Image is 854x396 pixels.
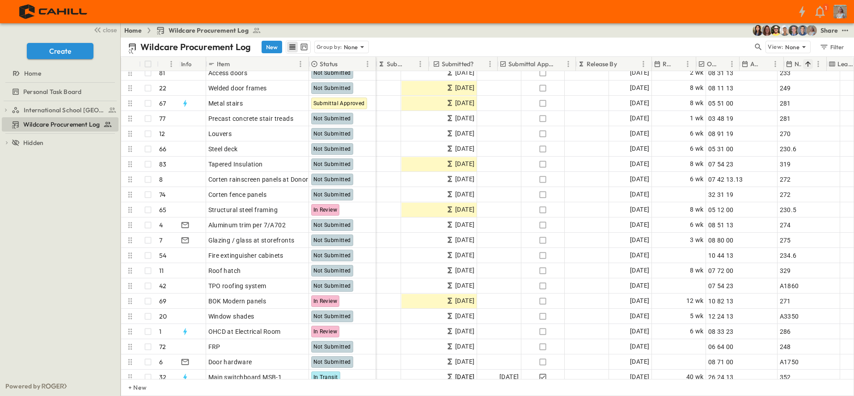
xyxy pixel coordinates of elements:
[630,68,649,78] span: [DATE]
[788,25,799,36] img: Jared Salin (jsalin@cahill-sf.com)
[295,59,306,69] button: Menu
[455,326,474,336] span: [DATE]
[208,68,248,77] span: Access doors
[23,138,43,147] span: Hidden
[708,281,734,290] span: 07 54 23
[208,373,282,382] span: Main switchboard MSB-1
[780,129,791,138] span: 270
[708,297,734,306] span: 10 82 13
[179,57,206,71] div: Info
[455,144,474,154] span: [DATE]
[630,357,649,367] span: [DATE]
[690,144,704,154] span: 6 wk
[455,265,474,276] span: [DATE]
[287,42,298,52] button: row view
[159,251,166,260] p: 54
[780,84,791,93] span: 249
[719,59,729,69] button: Sort
[761,25,772,36] img: Kirsten Gregory (kgregory@cahill-sf.com)
[780,99,791,108] span: 281
[663,60,671,68] p: Released Date
[630,281,649,291] span: [DATE]
[313,131,351,137] span: Not Submitted
[208,84,267,93] span: Welded door frames
[630,174,649,184] span: [DATE]
[690,326,704,336] span: 6 wk
[455,341,474,352] span: [DATE]
[208,251,283,260] span: Fire extinguisher cabinets
[455,189,474,200] span: [DATE]
[780,266,791,275] span: 329
[313,313,351,319] span: Not Submitted
[208,190,267,199] span: Corten fence panels
[708,190,734,199] span: 32 31 19
[780,175,791,184] span: 272
[455,235,474,245] span: [DATE]
[556,59,566,69] button: Sort
[785,43,799,51] p: None
[313,207,338,213] span: In Review
[708,68,734,77] span: 08 31 13
[708,84,734,93] span: 08 11 13
[682,59,693,69] button: Menu
[159,99,166,108] p: 67
[780,145,797,153] span: 230.6
[2,85,117,98] a: Personal Task Board
[727,59,737,69] button: Menu
[780,312,799,321] span: A3350
[415,59,426,69] button: Menu
[12,104,117,116] a: International School San Francisco
[159,327,161,336] p: 1
[313,146,351,152] span: Not Submitted
[708,114,734,123] span: 03 48 19
[780,205,797,214] span: 230.5
[2,85,118,99] div: Personal Task Boardtest
[208,281,266,290] span: TPO roofing system
[630,83,649,93] span: [DATE]
[313,176,351,183] span: Not Submitted
[313,298,338,304] span: In Review
[313,374,338,380] span: In Transit
[690,83,704,93] span: 8 wk
[455,128,474,139] span: [DATE]
[159,160,166,169] p: 83
[313,252,351,259] span: Not Submitted
[630,113,649,123] span: [DATE]
[563,59,574,69] button: Menu
[686,296,704,306] span: 12 wk
[23,120,100,129] span: Wildcare Procurement Log
[11,2,97,21] img: 4f72bfc4efa7236828875bac24094a5ddb05241e32d018417354e964050affa1.png
[159,221,163,230] p: 4
[708,327,734,336] span: 08 33 23
[140,41,251,53] p: Wildcare Procurement Log
[708,251,734,260] span: 10 44 13
[708,160,734,169] span: 07 54 23
[161,59,170,69] button: Sort
[208,160,263,169] span: Tapered Insulation
[816,41,847,53] button: Filter
[208,145,238,153] span: Steel deck
[707,60,718,68] p: Order Confirmed?
[169,26,249,35] span: Wildcare Procurement Log
[795,60,801,68] p: Needed Onsite
[455,174,474,184] span: [DATE]
[708,358,734,366] span: 08 71 00
[313,192,351,198] span: Not Submitted
[455,83,474,93] span: [DATE]
[708,373,734,382] span: 26 24 13
[690,98,704,108] span: 8 wk
[780,68,791,77] span: 233
[587,60,617,68] p: Release By
[313,268,351,274] span: Not Submitted
[24,106,106,115] span: International School San Francisco
[2,67,117,80] a: Home
[455,372,474,382] span: [DATE]
[181,51,192,77] div: Info
[313,85,351,91] span: Not Submitted
[23,87,81,96] span: Personal Task Board
[708,205,734,214] span: 05 12 00
[753,25,763,36] img: Kim Bowen (kbowen@cahill-sf.com)
[442,60,474,68] p: Submitted?
[208,221,286,230] span: Aluminum trim per 7/A702
[690,265,704,276] span: 8 wk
